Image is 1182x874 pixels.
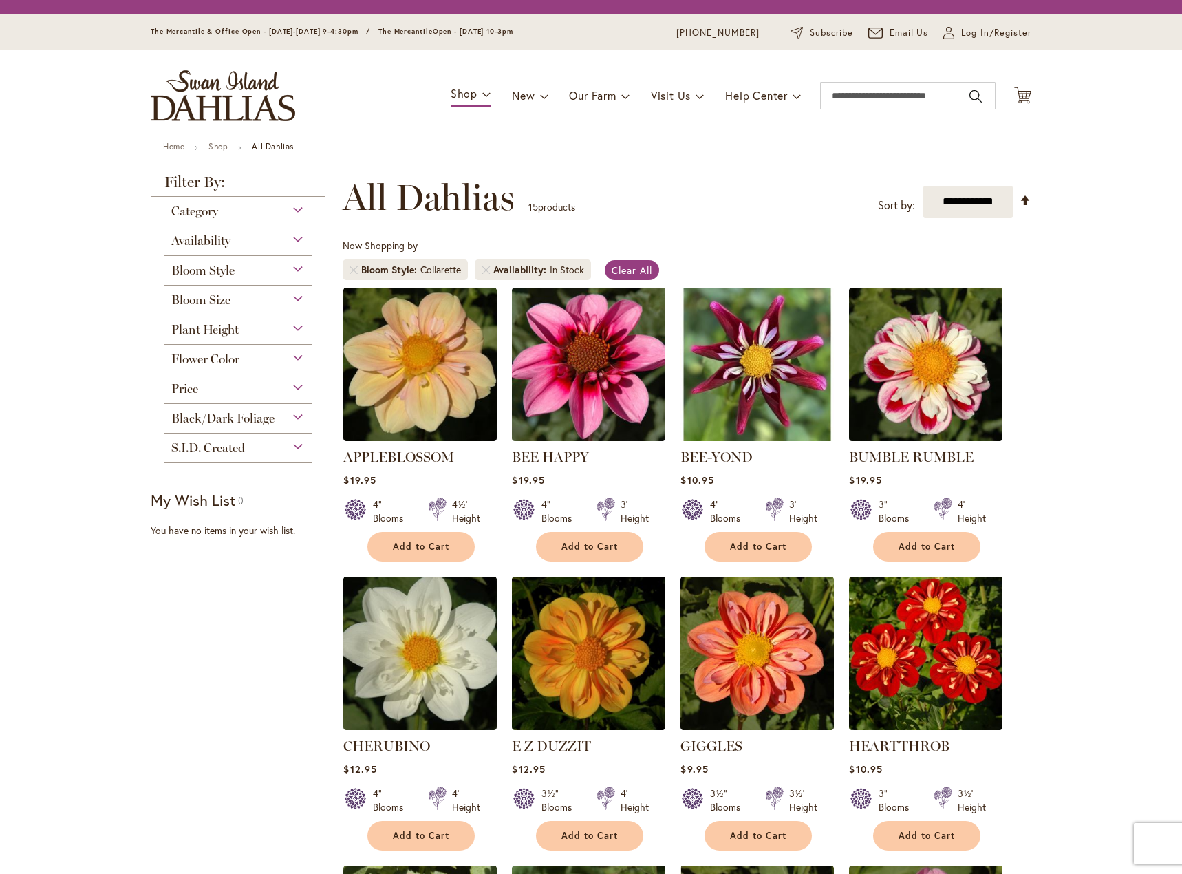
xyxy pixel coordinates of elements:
button: Add to Cart [873,532,980,562]
a: Remove Bloom Style Collarette [350,266,358,274]
button: Add to Cart [536,821,643,851]
span: Add to Cart [393,541,449,553]
div: You have no items in your wish list. [151,524,334,537]
a: GIGGLES [680,720,834,733]
span: $10.95 [680,473,713,487]
a: Clear All [605,260,659,280]
div: 4" Blooms [541,498,580,525]
span: All Dahlias [343,177,515,218]
img: GIGGLES [680,577,834,730]
a: APPLEBLOSSOM [343,431,497,444]
strong: All Dahlias [252,141,294,151]
div: In Stock [550,263,584,277]
div: 3' Height [621,498,649,525]
span: $12.95 [343,763,376,776]
div: 4½' Height [452,498,480,525]
span: $19.95 [512,473,544,487]
strong: My Wish List [151,490,235,510]
a: HEARTTHROB [849,738,949,754]
a: BEE-YOND [680,449,753,465]
span: $10.95 [849,763,882,776]
div: Collarette [420,263,461,277]
a: CHERUBINO [343,738,430,754]
span: Shop [451,86,477,100]
a: CHERUBINO [343,720,497,733]
span: Bloom Style [361,263,420,277]
span: Flower Color [171,352,239,367]
a: BEE-YOND [680,431,834,444]
img: HEARTTHROB [849,577,1002,730]
div: 3½" Blooms [541,787,580,814]
a: BUMBLE RUMBLE [849,431,1002,444]
a: Email Us [868,26,929,40]
div: 3' Height [789,498,817,525]
span: Our Farm [569,88,616,103]
span: Visit Us [651,88,691,103]
div: 4' Height [452,787,480,814]
div: 3" Blooms [879,498,917,525]
div: 3½' Height [789,787,817,814]
span: $9.95 [680,763,708,776]
span: Bloom Size [171,292,230,308]
img: BEE-YOND [680,288,834,441]
a: Log In/Register [943,26,1031,40]
div: 4" Blooms [710,498,749,525]
span: Price [171,381,198,396]
span: Add to Cart [561,830,618,842]
span: Availability [493,263,550,277]
p: products [528,196,575,218]
a: Shop [208,141,228,151]
span: Subscribe [810,26,853,40]
a: GIGGLES [680,738,742,754]
a: Remove Availability In Stock [482,266,490,274]
img: CHERUBINO [343,577,497,730]
span: Plant Height [171,322,239,337]
span: New [512,88,535,103]
a: E Z DUZZIT [512,720,665,733]
a: [PHONE_NUMBER] [676,26,760,40]
div: 3½" Blooms [710,787,749,814]
button: Add to Cart [367,821,475,851]
span: Open - [DATE] 10-3pm [433,27,513,36]
a: store logo [151,70,295,121]
span: Help Center [725,88,788,103]
span: 15 [528,200,538,213]
div: 4' Height [958,498,986,525]
span: Add to Cart [730,541,786,553]
div: 3" Blooms [879,787,917,814]
img: APPLEBLOSSOM [343,288,497,441]
span: Black/Dark Foliage [171,411,275,426]
img: BUMBLE RUMBLE [849,288,1002,441]
a: BEE HAPPY [512,449,589,465]
a: APPLEBLOSSOM [343,449,454,465]
span: Now Shopping by [343,239,418,252]
span: $19.95 [849,473,881,487]
span: The Mercantile & Office Open - [DATE]-[DATE] 9-4:30pm / The Mercantile [151,27,433,36]
span: S.I.D. Created [171,440,245,456]
button: Add to Cart [705,821,812,851]
span: Log In/Register [961,26,1031,40]
div: 4" Blooms [373,787,411,814]
div: 4" Blooms [373,498,411,525]
button: Add to Cart [873,821,980,851]
span: Add to Cart [393,830,449,842]
a: HEARTTHROB [849,720,1002,733]
div: 3½' Height [958,787,986,814]
span: Add to Cart [899,830,955,842]
span: Add to Cart [561,541,618,553]
button: Add to Cart [536,532,643,562]
a: Subscribe [791,26,853,40]
button: Add to Cart [705,532,812,562]
span: Bloom Style [171,263,235,278]
span: Category [171,204,218,219]
button: Search [969,85,982,107]
span: $19.95 [343,473,376,487]
a: BEE HAPPY [512,431,665,444]
a: Home [163,141,184,151]
strong: Filter By: [151,175,325,197]
span: Clear All [612,264,652,277]
button: Add to Cart [367,532,475,562]
div: 4' Height [621,787,649,814]
a: E Z DUZZIT [512,738,591,754]
span: Email Us [890,26,929,40]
